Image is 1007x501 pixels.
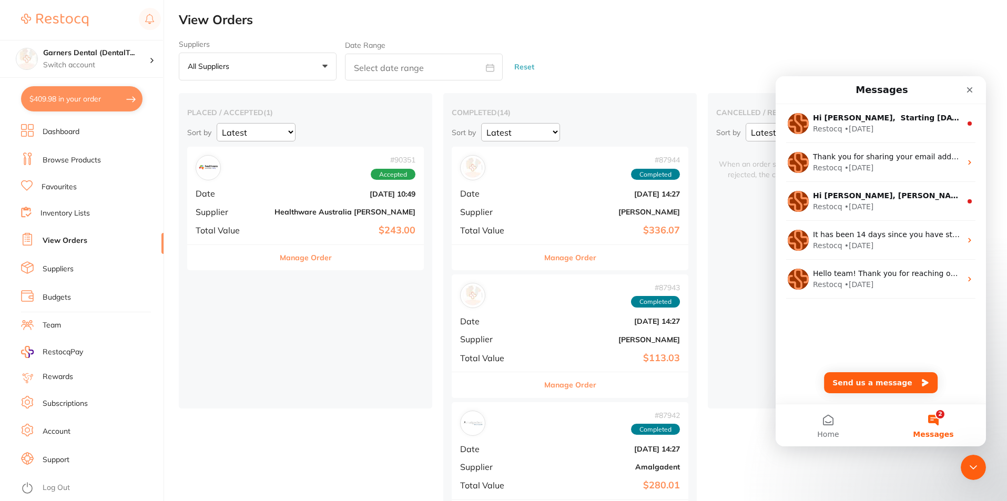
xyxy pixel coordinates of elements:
[460,316,531,326] span: Date
[776,76,986,446] iframe: Intercom live chat
[43,236,87,246] a: View Orders
[37,125,67,136] div: Restocq
[43,264,74,274] a: Suppliers
[37,193,493,201] span: Hello team! Thank you for reaching out to us and welcome to [GEOGRAPHIC_DATA]! 😊 Your account has...
[539,335,680,344] b: [PERSON_NAME]
[539,225,680,236] b: $336.07
[460,444,531,454] span: Date
[43,127,79,137] a: Dashboard
[274,225,415,236] b: $243.00
[21,346,34,358] img: RestocqPay
[539,353,680,364] b: $113.03
[631,169,680,180] span: Completed
[40,208,90,219] a: Inventory Lists
[539,480,680,491] b: $280.01
[37,164,67,175] div: Restocq
[280,245,332,270] button: Manage Order
[371,169,415,180] span: Accepted
[43,455,69,465] a: Support
[371,156,415,164] span: # 90351
[539,445,680,453] b: [DATE] 14:27
[179,53,337,81] button: All suppliers
[37,115,1005,124] span: Hi [PERSON_NAME], [PERSON_NAME] biggest deal yet on [PERSON_NAME] Anteriors is here! Add to cart ...
[196,189,266,198] span: Date
[21,8,88,32] a: Restocq Logo
[37,76,784,85] span: Thank you for sharing your email address. You may share your login details to your DA and she wil...
[463,413,483,433] img: Amalgadent
[16,48,37,69] img: Garners Dental (DentalTown 5)
[187,128,211,137] p: Sort by
[137,354,178,362] span: Messages
[187,147,424,270] div: Healthware Australia Ridley#90351AcceptedDate[DATE] 10:49SupplierHealthware Australia [PERSON_NAM...
[187,108,424,117] h2: placed / accepted ( 1 )
[198,158,218,178] img: Healthware Australia Ridley
[544,372,596,397] button: Manage Order
[48,296,162,317] button: Send us a message
[43,372,73,382] a: Rewards
[631,283,680,292] span: # 87943
[460,207,531,217] span: Supplier
[69,86,98,97] div: • [DATE]
[539,317,680,325] b: [DATE] 14:27
[43,48,149,58] h4: Garners Dental (DentalTown 5)
[463,158,483,178] img: Henry Schein Halas
[631,156,680,164] span: # 87944
[43,347,83,357] span: RestocqPay
[43,426,70,437] a: Account
[188,62,233,71] p: All suppliers
[274,190,415,198] b: [DATE] 10:49
[12,115,33,136] img: Profile image for Restocq
[452,108,688,117] h2: completed ( 14 )
[42,182,77,192] a: Favourites
[631,411,680,420] span: # 87942
[37,86,67,97] div: Restocq
[43,398,88,409] a: Subscriptions
[37,154,752,162] span: It has been 14 days since you have started your Restocq journey. We wanted to do a check in and s...
[274,208,415,216] b: Healthware Australia [PERSON_NAME]
[631,424,680,435] span: Completed
[43,320,61,331] a: Team
[539,463,680,471] b: Amalgadent
[539,208,680,216] b: [PERSON_NAME]
[69,164,98,175] div: • [DATE]
[43,60,149,70] p: Switch account
[196,226,266,235] span: Total Value
[463,285,483,305] img: Adam Dental
[345,41,385,49] label: Date Range
[716,108,899,117] h2: cancelled / rejected ( 0 )
[37,203,67,214] div: Restocq
[21,480,160,497] button: Log Out
[460,480,531,490] span: Total Value
[460,334,531,344] span: Supplier
[69,125,98,136] div: • [DATE]
[12,192,33,213] img: Profile image for Restocq
[511,53,537,81] button: Reset
[42,354,63,362] span: Home
[43,483,70,493] a: Log Out
[452,128,476,137] p: Sort by
[460,353,531,363] span: Total Value
[631,296,680,308] span: Completed
[345,54,503,80] input: Select date range
[43,292,71,303] a: Budgets
[460,189,531,198] span: Date
[21,86,143,111] button: $409.98 in your order
[21,14,88,26] img: Restocq Logo
[105,328,210,370] button: Messages
[460,462,531,472] span: Supplier
[961,455,986,480] iframe: Intercom live chat
[12,154,33,175] img: Profile image for Restocq
[716,147,880,180] span: When an order status is updated to cancelled / rejected, the card will show in this column
[43,155,101,166] a: Browse Products
[196,207,266,217] span: Supplier
[179,13,1007,27] h2: View Orders
[539,190,680,198] b: [DATE] 14:27
[460,226,531,235] span: Total Value
[544,245,596,270] button: Manage Order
